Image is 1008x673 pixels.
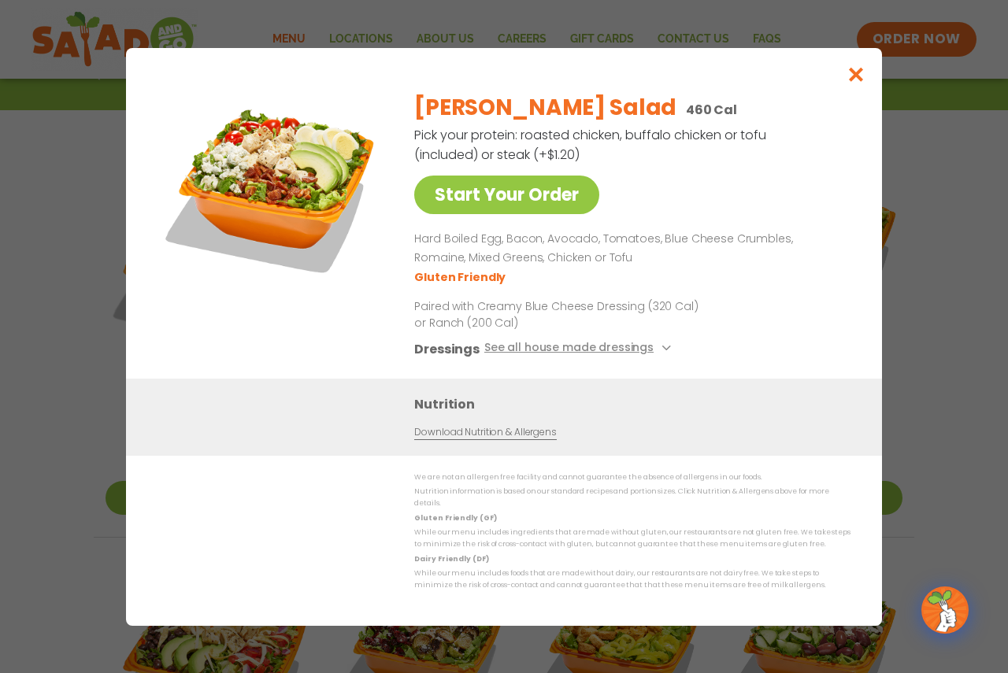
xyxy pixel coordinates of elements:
[414,527,850,551] p: While our menu includes ingredients that are made without gluten, our restaurants are not gluten ...
[831,48,882,101] button: Close modal
[161,80,382,300] img: Featured product photo for Cobb Salad
[414,125,769,165] p: Pick your protein: roasted chicken, buffalo chicken or tofu (included) or steak (+$1.20)
[414,471,850,483] p: We are not an allergen free facility and cannot guarantee the absence of allergens in our foods.
[414,486,850,510] p: Nutrition information is based on our standard recipes and portion sizes. Click Nutrition & Aller...
[414,424,556,439] a: Download Nutrition & Allergens
[686,100,737,120] p: 460 Cal
[414,568,850,592] p: While our menu includes foods that are made without dairy, our restaurants are not dairy free. We...
[414,176,599,214] a: Start Your Order
[414,91,676,124] h2: [PERSON_NAME] Salad
[414,512,496,522] strong: Gluten Friendly (GF)
[414,553,488,563] strong: Dairy Friendly (DF)
[414,338,480,358] h3: Dressings
[414,394,858,413] h3: Nutrition
[414,298,706,331] p: Paired with Creamy Blue Cheese Dressing (320 Cal) or Ranch (200 Cal)
[923,588,967,632] img: wpChatIcon
[414,268,508,285] li: Gluten Friendly
[484,338,676,358] button: See all house made dressings
[414,230,844,268] p: Hard Boiled Egg, Bacon, Avocado, Tomatoes, Blue Cheese Crumbles, Romaine, Mixed Greens, Chicken o...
